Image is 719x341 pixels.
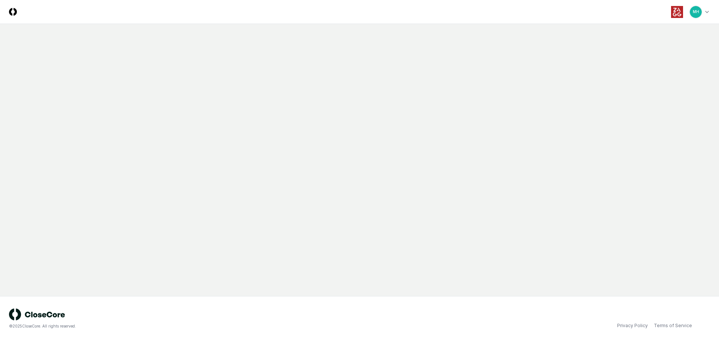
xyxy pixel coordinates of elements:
span: MH [693,9,699,15]
button: MH [689,5,703,19]
img: Logo [9,8,17,16]
img: logo [9,308,65,320]
img: ZAGG logo [671,6,683,18]
a: Privacy Policy [617,322,648,329]
a: Terms of Service [654,322,692,329]
div: © 2025 CloseCore. All rights reserved. [9,323,359,329]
